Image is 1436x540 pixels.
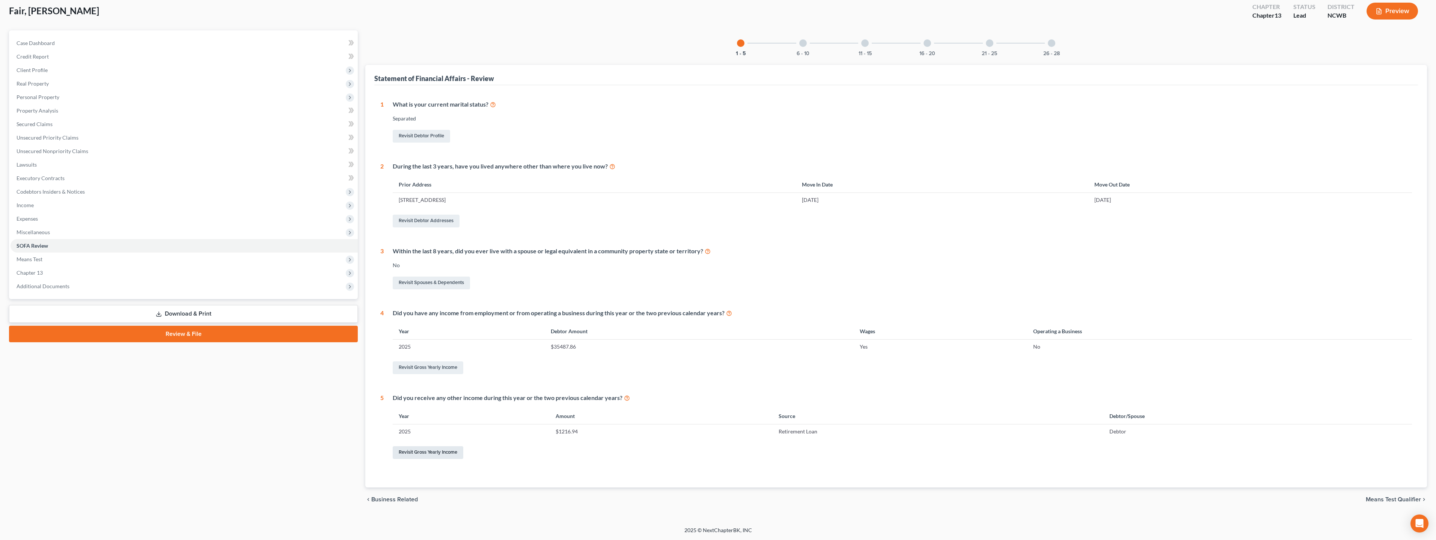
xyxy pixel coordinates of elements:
[393,115,1412,122] div: Separated
[17,188,85,195] span: Codebtors Insiders & Notices
[17,215,38,222] span: Expenses
[393,193,796,207] td: [STREET_ADDRESS]
[1103,424,1412,439] td: Debtor
[17,94,59,100] span: Personal Property
[380,162,384,229] div: 2
[393,394,1412,402] div: Did you receive any other income during this year or the two previous calendar years?
[393,340,545,354] td: 2025
[393,424,550,439] td: 2025
[17,202,34,208] span: Income
[393,176,796,193] th: Prior Address
[504,526,932,540] div: 2025 © NextChapterBK, INC
[1367,3,1418,20] button: Preview
[11,239,358,253] a: SOFA Review
[393,100,1412,109] div: What is your current marital status?
[17,134,78,141] span: Unsecured Priority Claims
[393,323,545,339] th: Year
[11,131,358,144] a: Unsecured Priority Claims
[9,5,99,16] span: Fair, [PERSON_NAME]
[1027,323,1412,339] th: Operating a Business
[17,107,58,114] span: Property Analysis
[1252,11,1281,20] div: Chapter
[365,496,418,502] button: chevron_left Business Related
[550,408,773,424] th: Amount
[17,229,50,235] span: Miscellaneous
[17,53,49,60] span: Credit Report
[17,80,49,87] span: Real Property
[380,247,384,291] div: 3
[17,242,48,249] span: SOFA Review
[1103,408,1412,424] th: Debtor/Spouse
[1366,496,1427,502] button: Means Test Qualifier chevron_right
[393,215,460,227] a: Revisit Debtor Addresses
[797,51,809,56] button: 6 - 10
[796,176,1089,193] th: Move In Date
[859,51,872,56] button: 11 - 15
[380,100,384,144] div: 1
[982,51,997,56] button: 21 - 25
[393,162,1412,171] div: During the last 3 years, have you lived anywhere other than where you live now?
[1421,496,1427,502] i: chevron_right
[17,283,69,289] span: Additional Documents
[17,67,48,73] span: Client Profile
[11,104,358,117] a: Property Analysis
[1366,496,1421,502] span: Means Test Qualifier
[545,340,854,354] td: $35487.86
[545,323,854,339] th: Debtor Amount
[550,424,773,439] td: $1216.94
[393,446,463,459] a: Revisit Gross Yearly Income
[773,424,1103,439] td: Retirement Loan
[17,269,43,276] span: Chapter 13
[1088,193,1412,207] td: [DATE]
[773,408,1103,424] th: Source
[393,247,1412,256] div: Within the last 8 years, did you ever live with a spouse or legal equivalent in a community prope...
[1328,11,1355,20] div: NCWB
[9,305,358,323] a: Download & Print
[1328,3,1355,11] div: District
[17,40,55,46] span: Case Dashboard
[380,309,384,376] div: 4
[11,117,358,131] a: Secured Claims
[17,175,65,181] span: Executory Contracts
[393,408,550,424] th: Year
[393,309,1412,317] div: Did you have any income from employment or from operating a business during this year or the two ...
[11,144,358,158] a: Unsecured Nonpriority Claims
[1293,3,1315,11] div: Status
[919,51,935,56] button: 16 - 20
[1410,514,1428,532] div: Open Intercom Messenger
[380,394,384,460] div: 5
[17,161,37,168] span: Lawsuits
[796,193,1089,207] td: [DATE]
[17,148,88,154] span: Unsecured Nonpriority Claims
[9,326,358,342] a: Review & File
[17,256,42,262] span: Means Test
[736,51,746,56] button: 1 - 5
[1252,3,1281,11] div: Chapter
[17,121,53,127] span: Secured Claims
[1275,12,1281,19] span: 13
[11,158,358,171] a: Lawsuits
[393,130,450,143] a: Revisit Debtor Profile
[374,74,494,83] div: Statement of Financial Affairs - Review
[393,361,463,374] a: Revisit Gross Yearly Income
[365,496,371,502] i: chevron_left
[11,50,358,63] a: Credit Report
[1088,176,1412,193] th: Move Out Date
[11,171,358,185] a: Executory Contracts
[393,262,1412,269] div: No
[1293,11,1315,20] div: Lead
[393,277,470,289] a: Revisit Spouses & Dependents
[854,323,1027,339] th: Wages
[1043,51,1060,56] button: 26 - 28
[1027,340,1412,354] td: No
[371,496,418,502] span: Business Related
[11,36,358,50] a: Case Dashboard
[854,340,1027,354] td: Yes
